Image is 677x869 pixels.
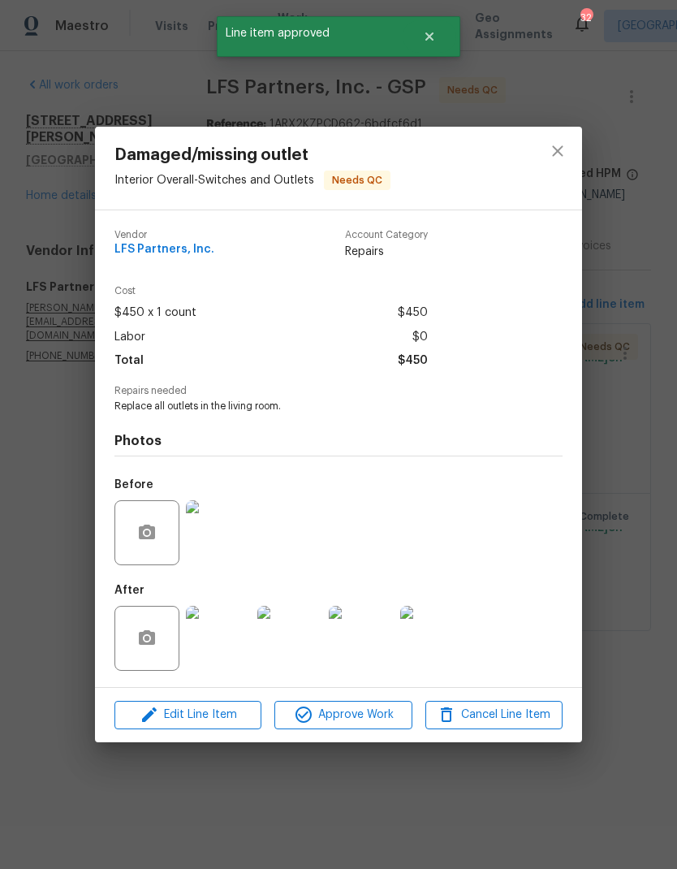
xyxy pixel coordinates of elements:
span: LFS Partners, Inc. [114,244,214,256]
span: Interior Overall - Switches and Outlets [114,175,314,186]
span: Cancel Line Item [430,705,558,725]
button: Approve Work [274,701,412,729]
span: Approve Work [279,705,407,725]
span: Labor [114,326,145,349]
button: Close [403,20,456,53]
span: $450 [398,349,428,373]
span: Edit Line Item [119,705,257,725]
span: Line item approved [217,16,403,50]
span: Damaged/missing outlet [114,146,390,164]
div: 32 [580,10,592,26]
span: Repairs [345,244,428,260]
span: Repairs needed [114,386,563,396]
span: Total [114,349,144,373]
button: Cancel Line Item [425,701,563,729]
button: close [538,132,577,171]
h4: Photos [114,433,563,449]
button: Edit Line Item [114,701,261,729]
span: Cost [114,286,428,296]
span: Needs QC [326,172,389,188]
h5: After [114,585,144,596]
span: $0 [412,326,428,349]
span: Vendor [114,230,214,240]
h5: Before [114,479,153,491]
span: $450 x 1 count [114,301,196,325]
span: Replace all outlets in the living room. [114,400,518,413]
span: $450 [398,301,428,325]
span: Account Category [345,230,428,240]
